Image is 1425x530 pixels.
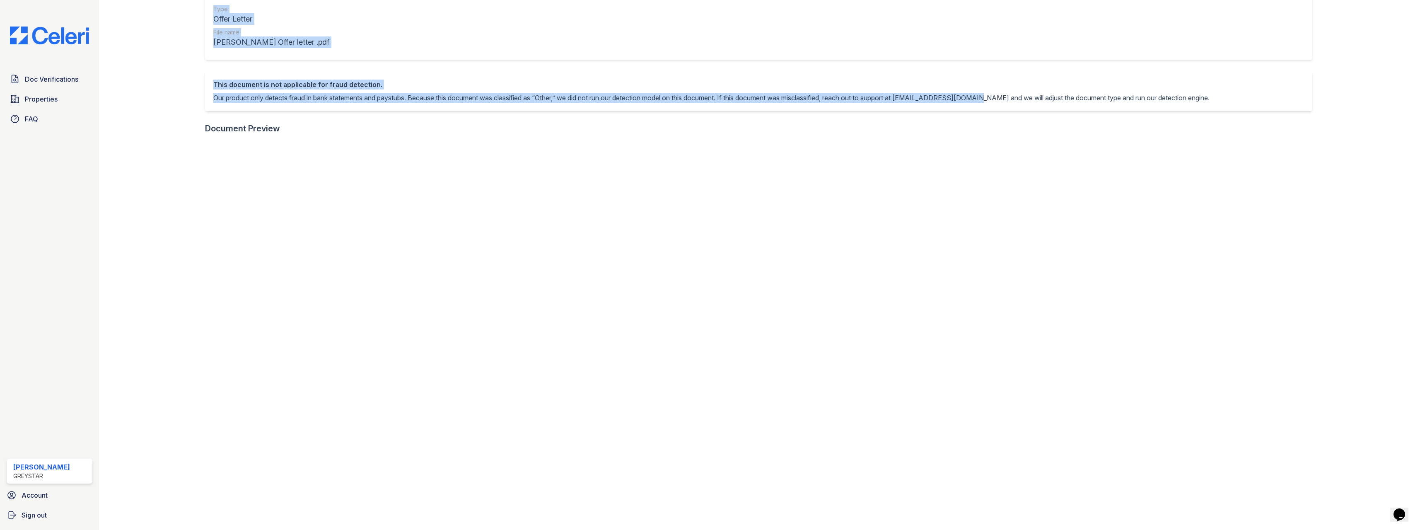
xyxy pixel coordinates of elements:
[25,74,78,84] span: Doc Verifications
[7,71,92,87] a: Doc Verifications
[213,93,1210,103] p: Our product only detects fraud in bank statements and paystubs. Because this document was classif...
[1390,497,1417,522] iframe: chat widget
[13,462,70,472] div: [PERSON_NAME]
[7,91,92,107] a: Properties
[213,28,329,36] div: File name
[213,80,1210,90] div: This document is not applicable for fraud detection.
[3,487,96,503] a: Account
[205,123,280,134] div: Document Preview
[25,94,58,104] span: Properties
[213,5,329,13] div: Type
[3,507,96,523] a: Sign out
[13,472,70,480] div: Greystar
[3,27,96,44] img: CE_Logo_Blue-a8612792a0a2168367f1c8372b55b34899dd931a85d93a1a3d3e32e68fde9ad4.png
[25,114,38,124] span: FAQ
[213,13,329,25] div: Offer Letter
[22,490,48,500] span: Account
[213,36,329,48] div: [PERSON_NAME] Offer letter .pdf
[22,510,47,520] span: Sign out
[7,111,92,127] a: FAQ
